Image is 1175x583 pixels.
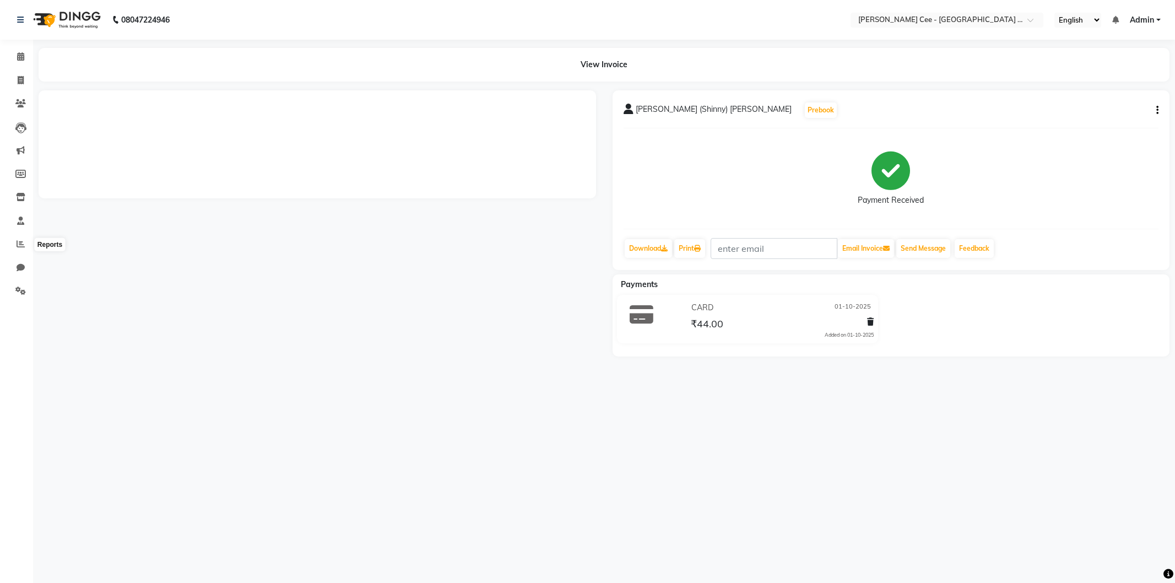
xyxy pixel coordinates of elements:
span: Payments [621,279,658,289]
button: Prebook [805,102,837,118]
button: Send Message [896,239,950,258]
img: logo [28,4,104,35]
span: [PERSON_NAME] (Shinny) [PERSON_NAME] [636,104,792,119]
div: Added on 01-10-2025 [825,331,874,339]
a: Print [674,239,705,258]
span: ₹44.00 [691,317,723,333]
span: Admin [1130,14,1154,26]
div: Reports [35,238,65,251]
input: enter email [711,238,837,259]
span: 01-10-2025 [835,302,871,314]
span: CARD [691,302,713,314]
b: 08047224946 [121,4,170,35]
div: Payment Received [858,195,924,206]
a: Download [625,239,672,258]
button: Email Invoice [838,239,894,258]
a: Feedback [955,239,994,258]
div: View Invoice [39,48,1169,82]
